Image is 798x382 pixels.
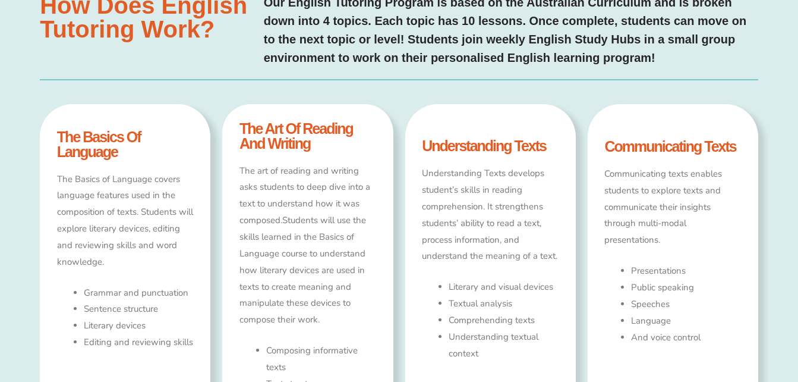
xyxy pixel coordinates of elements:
button: Add or edit images [316,1,333,18]
p: Communicating texts enables students to explore texts and communicate their insights through mult... [604,166,741,249]
h4: understanding texts [422,139,559,154]
li: Comprehending texts [449,312,559,329]
li: Textual analysis [449,296,559,312]
li: Composing informative texts [266,343,376,376]
button: Text [283,1,299,18]
p: The Basics of Language covers language features used in the composition of texts. Students will e... [57,171,194,271]
button: Draw [299,1,316,18]
p: Understanding textual context [449,329,559,362]
h4: the basics of language [57,130,194,159]
iframe: Chat Widget [600,248,798,382]
li: Literary devices [84,318,194,334]
p: Understanding Texts develops student’s skills in reading comprehension. It strengthens students’ ... [422,165,559,265]
li: Grammar and punctuation [84,285,194,302]
h4: the art of reading and writing [239,121,376,151]
li: Sentence structure [84,301,194,318]
p: The art of reading and writing asks students to deep dive into a text to understand how it was co... [239,163,376,328]
h4: Communicating Texts [604,139,741,154]
li: Editing and reviewing skills [84,334,194,351]
li: Literary and visual devices [449,279,559,296]
span: of ⁨0⁩ [71,1,89,18]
